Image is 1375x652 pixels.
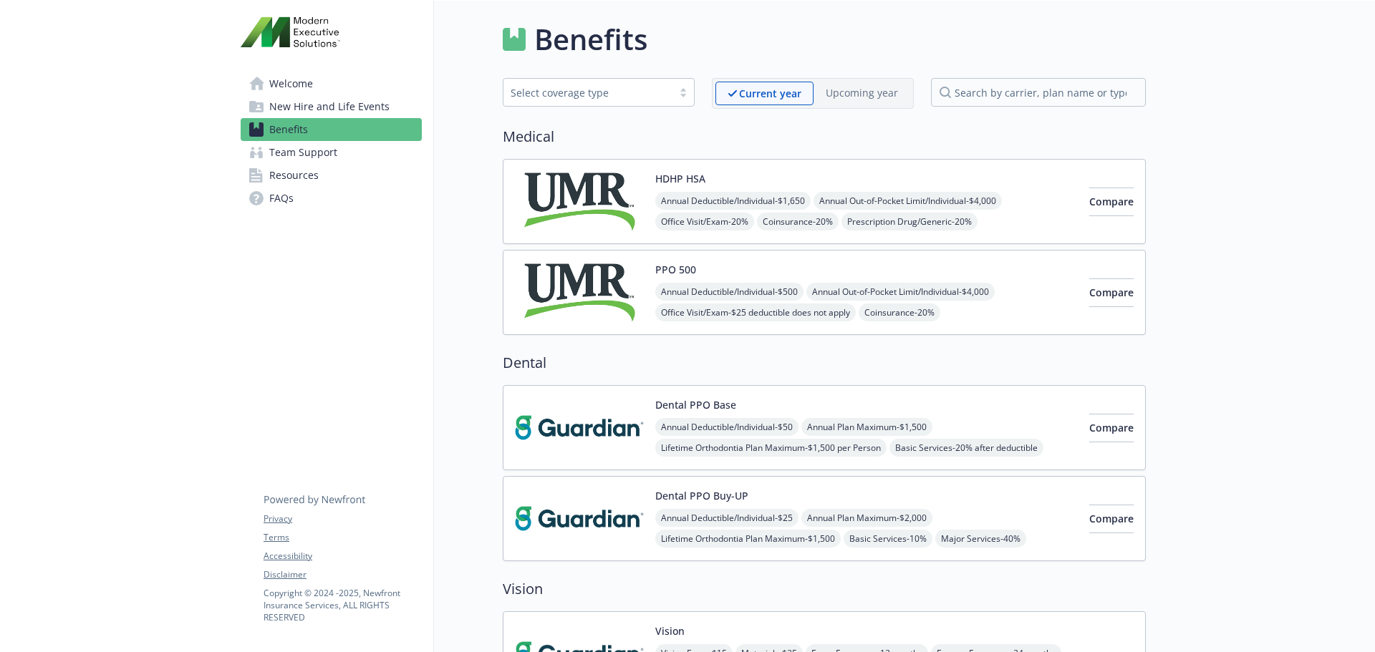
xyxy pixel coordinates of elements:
[241,95,422,118] a: New Hire and Life Events
[655,262,696,277] button: PPO 500
[844,530,932,548] span: Basic Services - 10%
[241,72,422,95] a: Welcome
[515,262,644,323] img: UMR carrier logo
[269,164,319,187] span: Resources
[264,587,421,623] p: Copyright © 2024 - 2025 , Newfront Insurance Services, ALL RIGHTS RESERVED
[889,439,1043,457] span: Basic Services - 20% after deductible
[655,623,685,638] button: Vision
[935,530,1026,548] span: Major Services - 40%
[841,213,978,230] span: Prescription Drug/Generic - 20%
[655,192,811,210] span: Annual Deductible/Individual - $1,650
[801,418,932,436] span: Annual Plan Maximum - $1,500
[534,18,647,61] h1: Benefits
[503,352,1146,374] h2: Dental
[264,531,421,544] a: Terms
[511,85,665,100] div: Select coverage type
[1089,278,1134,307] button: Compare
[826,85,898,100] p: Upcoming year
[655,171,705,186] button: HDHP HSA
[1089,286,1134,299] span: Compare
[241,164,422,187] a: Resources
[515,488,644,549] img: Guardian carrier logo
[241,118,422,141] a: Benefits
[655,213,754,230] span: Office Visit/Exam - 20%
[859,303,940,321] span: Coinsurance - 20%
[655,439,887,457] span: Lifetime Orthodontia Plan Maximum - $1,500 per Person
[655,283,804,301] span: Annual Deductible/Individual - $500
[1089,512,1134,525] span: Compare
[931,78,1146,107] input: search by carrier, plan name or type
[806,283,995,301] span: Annual Out-of-Pocket Limit/Individual - $4,000
[269,95,390,118] span: New Hire and Life Events
[515,397,644,458] img: Guardian carrier logo
[814,82,910,105] span: Upcoming year
[264,512,421,525] a: Privacy
[655,303,856,321] span: Office Visit/Exam - $25 deductible does not apply
[264,568,421,581] a: Disclaimer
[1089,505,1134,533] button: Compare
[515,171,644,232] img: UMR carrier logo
[757,213,839,230] span: Coinsurance - 20%
[1089,421,1134,434] span: Compare
[1089,188,1134,216] button: Compare
[655,509,799,527] span: Annual Deductible/Individual - $25
[503,578,1146,600] h2: Vision
[655,488,748,503] button: Dental PPO Buy-UP
[655,418,799,436] span: Annual Deductible/Individual - $50
[269,141,337,164] span: Team Support
[1089,414,1134,442] button: Compare
[655,397,736,412] button: Dental PPO Base
[1089,195,1134,208] span: Compare
[269,187,294,210] span: FAQs
[503,126,1146,147] h2: Medical
[801,509,932,527] span: Annual Plan Maximum - $2,000
[241,141,422,164] a: Team Support
[269,118,308,141] span: Benefits
[655,530,841,548] span: Lifetime Orthodontia Plan Maximum - $1,500
[814,192,1002,210] span: Annual Out-of-Pocket Limit/Individual - $4,000
[264,550,421,563] a: Accessibility
[241,187,422,210] a: FAQs
[739,86,801,101] p: Current year
[269,72,313,95] span: Welcome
